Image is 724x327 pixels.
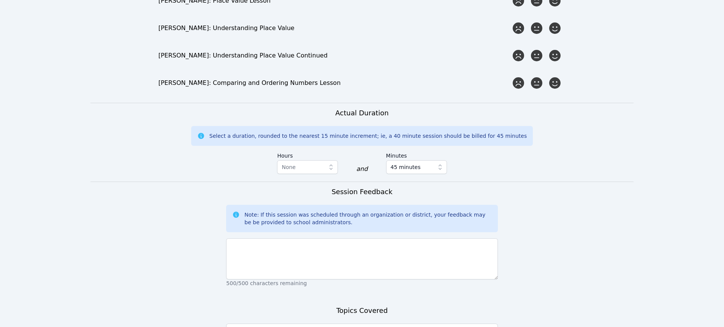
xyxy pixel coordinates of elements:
h3: Topics Covered [336,305,388,316]
div: Note: If this session was scheduled through an organization or district, your feedback may be be ... [244,211,491,226]
button: None [277,160,338,174]
h3: Session Feedback [331,187,392,197]
h3: Actual Duration [335,108,388,118]
div: Select a duration, rounded to the nearest 15 minute increment; ie, a 40 minute session should be ... [209,132,527,140]
label: Hours [277,149,338,160]
button: 45 minutes [386,160,447,174]
span: None [282,164,296,170]
label: Minutes [386,149,447,160]
p: 500/500 characters remaining [226,279,497,287]
div: [PERSON_NAME]: Comparing and Ordering Numbers Lesson [158,78,511,88]
div: and [356,164,368,174]
div: [PERSON_NAME]: Understanding Place Value [158,24,511,33]
span: 45 minutes [391,163,421,172]
div: [PERSON_NAME]: Understanding Place Value Continued [158,51,511,60]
